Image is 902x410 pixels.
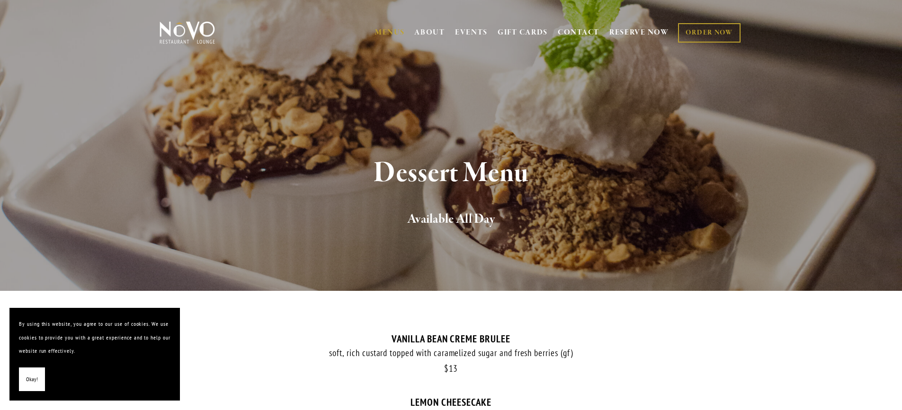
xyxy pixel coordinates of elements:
a: ABOUT [414,28,445,37]
div: VANILLA BEAN CREME BRULEE [158,333,745,345]
a: EVENTS [455,28,488,37]
p: By using this website, you agree to our use of cookies. We use cookies to provide you with a grea... [19,317,170,358]
span: $ [444,363,449,374]
div: soft, rich custard topped with caramelized sugar and fresh berries (gf) [158,347,745,359]
a: CONTACT [558,24,599,42]
a: MENUS [375,28,405,37]
a: RESERVE NOW [609,24,669,42]
section: Cookie banner [9,308,180,401]
div: LEMON CHEESECAKE [158,396,745,408]
span: Okay! [26,373,38,386]
img: Novo Restaurant &amp; Lounge [158,21,217,44]
button: Okay! [19,367,45,392]
div: 13 [158,363,745,374]
a: GIFT CARDS [498,24,548,42]
a: ORDER NOW [678,23,740,43]
h2: Available All Day [175,209,727,229]
h1: Dessert Menu [175,158,727,189]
